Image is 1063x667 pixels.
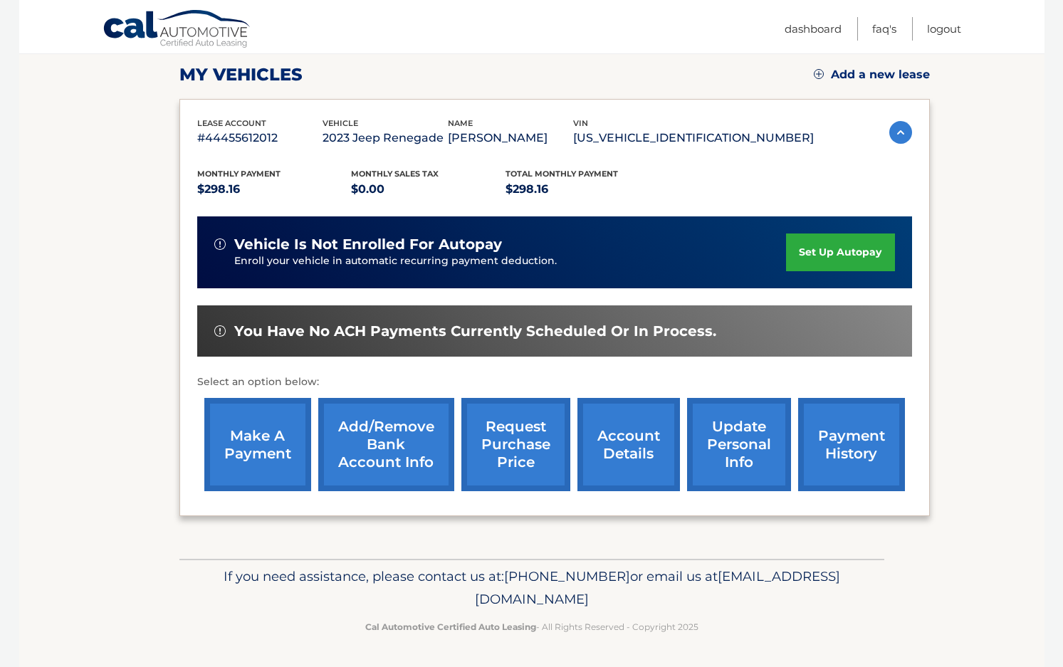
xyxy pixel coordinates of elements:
p: $298.16 [506,179,660,199]
span: vehicle is not enrolled for autopay [234,236,502,253]
span: lease account [197,118,266,128]
span: [EMAIL_ADDRESS][DOMAIN_NAME] [475,568,840,607]
span: Monthly Payment [197,169,281,179]
p: #44455612012 [197,128,323,148]
span: Total Monthly Payment [506,169,618,179]
p: Select an option below: [197,374,912,391]
a: Cal Automotive [103,9,252,51]
span: Monthly sales Tax [351,169,439,179]
span: vin [573,118,588,128]
a: Add a new lease [814,68,930,82]
strong: Cal Automotive Certified Auto Leasing [365,621,536,632]
p: [PERSON_NAME] [448,128,573,148]
a: payment history [798,398,905,491]
span: You have no ACH payments currently scheduled or in process. [234,322,716,340]
span: [PHONE_NUMBER] [504,568,630,584]
span: name [448,118,473,128]
a: Logout [927,17,961,41]
a: Dashboard [785,17,842,41]
p: - All Rights Reserved - Copyright 2025 [189,619,875,634]
p: If you need assistance, please contact us at: or email us at [189,565,875,611]
img: accordion-active.svg [889,121,912,144]
p: $0.00 [351,179,506,199]
span: vehicle [323,118,358,128]
img: alert-white.svg [214,325,226,337]
p: Enroll your vehicle in automatic recurring payment deduction. [234,253,787,269]
a: request purchase price [461,398,570,491]
p: 2023 Jeep Renegade [323,128,448,148]
h2: my vehicles [179,64,303,85]
img: alert-white.svg [214,238,226,250]
a: make a payment [204,398,311,491]
a: FAQ's [872,17,896,41]
p: $298.16 [197,179,352,199]
a: update personal info [687,398,791,491]
p: [US_VEHICLE_IDENTIFICATION_NUMBER] [573,128,814,148]
a: account details [577,398,680,491]
img: add.svg [814,69,824,79]
a: set up autopay [786,233,894,271]
a: Add/Remove bank account info [318,398,454,491]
